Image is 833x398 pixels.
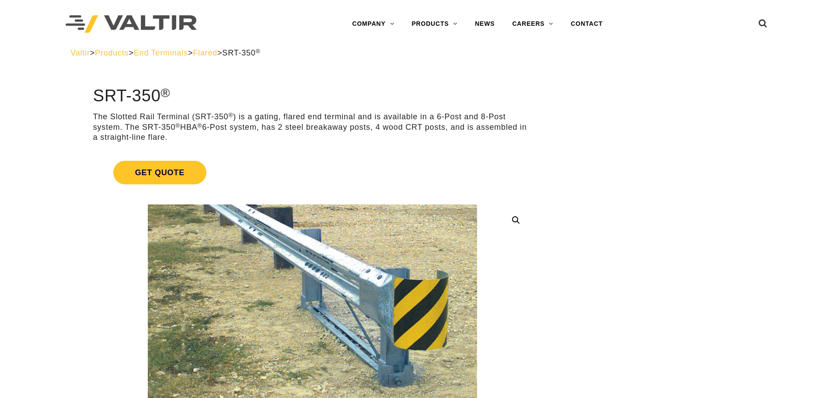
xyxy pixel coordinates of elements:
sup: ® [228,112,233,118]
span: SRT-350 [222,48,260,57]
sup: ® [161,86,171,100]
a: Flared [193,48,217,57]
a: End Terminals [134,48,188,57]
a: NEWS [466,15,503,33]
a: PRODUCTS [403,15,466,33]
p: The Slotted Rail Terminal (SRT-350 ) is a gating, flared end terminal and is available in a 6-Pos... [93,112,532,142]
sup: ® [256,48,261,55]
sup: ® [175,122,180,129]
div: > > > > [70,48,763,58]
a: CONTACT [562,15,611,33]
img: Valtir [66,15,197,33]
sup: ® [198,122,202,129]
a: Products [95,48,129,57]
a: Get Quote [93,150,532,195]
a: CAREERS [503,15,562,33]
span: Get Quote [113,161,206,184]
a: Valtir [70,48,90,57]
a: COMPANY [343,15,403,33]
h1: SRT-350 [93,87,532,105]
